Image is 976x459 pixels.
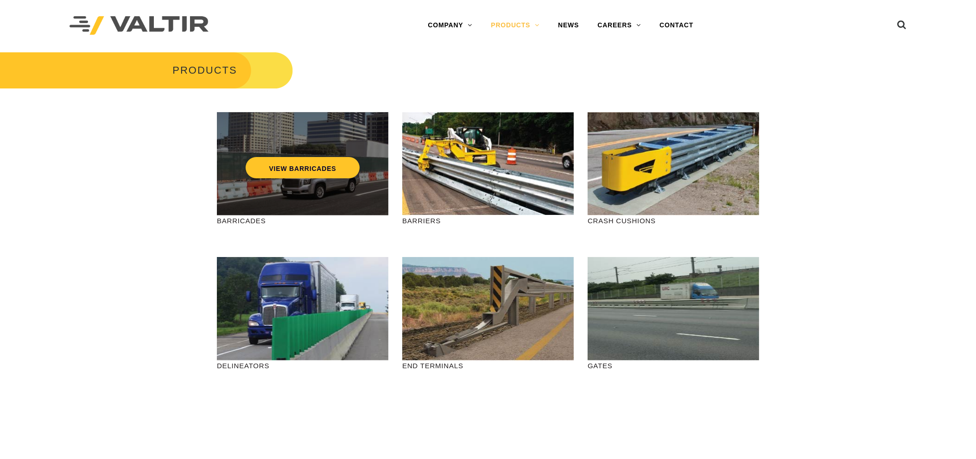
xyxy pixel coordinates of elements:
[588,360,759,371] p: GATES
[402,360,574,371] p: END TERMINALS
[482,16,549,35] a: PRODUCTS
[588,215,759,226] p: CRASH CUSHIONS
[418,16,482,35] a: COMPANY
[70,16,209,35] img: Valtir
[246,157,359,178] a: VIEW BARRICADES
[402,215,574,226] p: BARRIERS
[588,16,650,35] a: CAREERS
[217,360,388,371] p: DELINEATORS
[217,215,388,226] p: BARRICADES
[549,16,588,35] a: NEWS
[650,16,703,35] a: CONTACT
